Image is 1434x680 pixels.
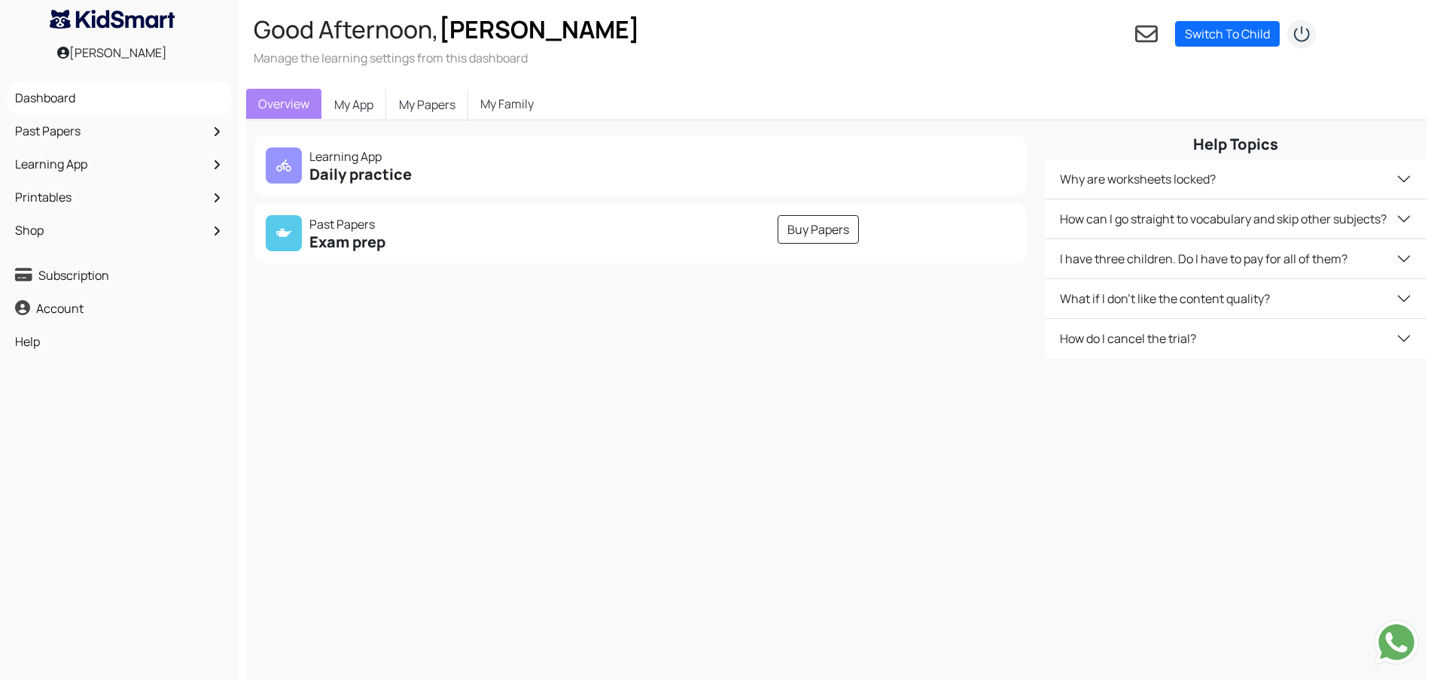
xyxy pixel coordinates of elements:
[254,15,640,44] h2: Good Afternoon,
[11,217,227,243] a: Shop
[778,215,859,244] a: Buy Papers
[468,89,546,119] a: My Family
[11,118,227,144] a: Past Papers
[11,184,227,210] a: Printables
[1045,199,1426,238] button: How can I go straight to vocabulary and skip other subjects?
[266,215,631,233] p: Past Papers
[1045,319,1426,358] button: How do I cancel the trial?
[1045,239,1426,278] button: I have three children. Do I have to pay for all of them?
[1045,279,1426,318] button: What if I don't like the content quality?
[11,85,227,111] a: Dashboard
[11,151,227,177] a: Learning App
[266,233,631,251] h5: Exam prep
[266,147,631,165] p: Learning App
[11,296,227,321] a: Account
[1045,159,1426,199] button: Why are worksheets locked?
[1175,21,1280,47] a: Switch To Child
[246,89,321,119] a: Overview
[439,13,640,46] span: [PERSON_NAME]
[1286,19,1317,49] img: logout2.png
[266,165,631,184] h5: Daily practice
[50,10,175,29] img: KidSmart logo
[1045,135,1426,153] h5: Help Topics
[11,263,227,288] a: Subscription
[11,329,227,354] a: Help
[321,89,386,120] a: My App
[254,50,640,66] h3: Manage the learning settings from this dashboard
[1374,620,1419,665] img: Send whatsapp message to +442080035976
[386,89,468,120] a: My Papers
